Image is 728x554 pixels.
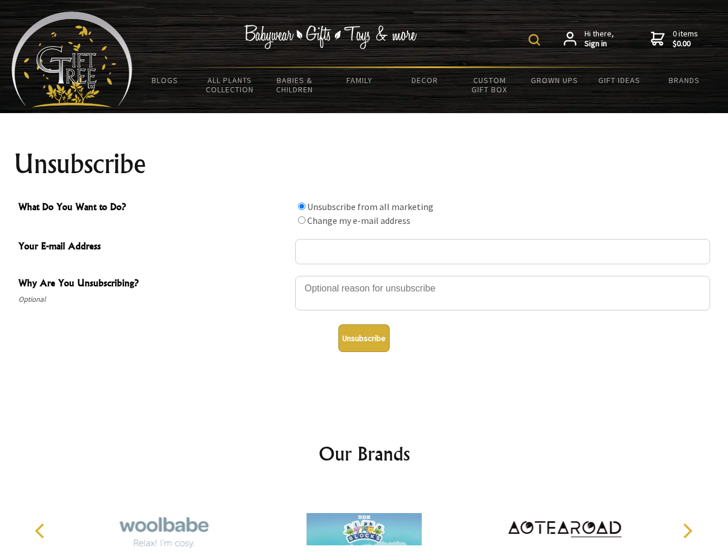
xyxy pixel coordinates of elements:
[298,216,305,224] input: What Do You Want to Do?
[587,68,652,92] a: Gift Ideas
[29,518,54,544] button: Previous
[307,201,433,212] label: Unsubscribe from all marketing
[23,440,706,467] h2: Our Brands
[14,150,715,178] h1: Unsubscribe
[652,68,717,92] a: Brands
[457,68,522,102] a: Custom Gift Box
[392,68,457,92] a: Decor
[307,215,410,226] label: Change my e-mail address
[295,276,710,310] textarea: Why Are You Unsubscribing?
[244,25,417,49] img: Babywear - Gifts - Toys & more
[295,239,710,264] input: Your E-mail Address
[12,12,133,107] img: Babyware - Gifts - Toys and more...
[529,34,540,46] img: product search
[673,39,698,49] strong: $0.00
[651,29,698,49] a: 0 items$0.00
[18,200,289,216] span: What Do You Want to Do?
[584,29,614,49] span: Hi there,
[18,293,289,306] span: Optional
[298,203,305,210] input: What Do You Want to Do?
[522,68,587,92] a: Grown Ups
[198,68,263,102] a: All Plants Collection
[133,68,198,92] a: BLOGS
[564,29,614,49] a: Hi there,Sign in
[584,39,614,49] strong: Sign in
[674,518,700,544] button: Next
[338,324,390,352] button: Unsubscribe
[18,276,289,293] span: Why Are You Unsubscribing?
[673,28,698,49] span: 0 items
[327,68,393,92] a: Family
[18,239,289,256] span: Your E-mail Address
[262,68,327,102] a: Babies & Children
